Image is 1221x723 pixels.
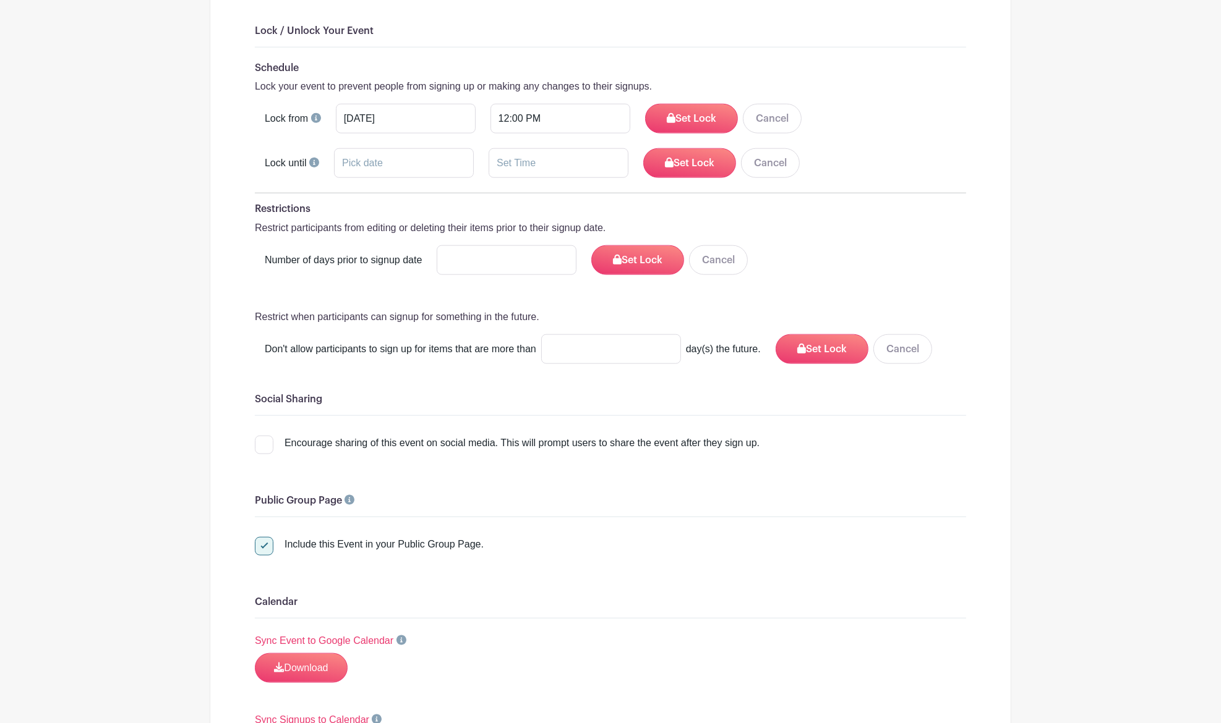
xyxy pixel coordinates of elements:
[265,111,308,126] label: Lock from
[255,635,393,646] a: Sync Event to Google Calendar
[491,104,630,133] input: Set Time
[255,62,966,74] h6: Schedule
[776,334,868,364] button: Set Lock
[334,148,474,178] input: Pick date
[285,436,760,450] div: Encourage sharing of this event on social media. This will prompt users to share the event after ...
[265,156,307,171] label: Lock until
[336,104,476,133] input: Pick date
[689,245,748,275] button: Cancel
[255,596,966,608] h6: Calendar
[255,653,348,683] a: Download
[265,342,536,357] span: Don't allow participants to sign up for items that are more than
[255,495,966,507] h6: Public Group Page
[873,334,932,364] button: Cancel
[643,148,736,178] button: Set Lock
[741,148,800,178] button: Cancel
[591,245,684,275] button: Set Lock
[255,25,966,37] h6: Lock / Unlock Your Event
[255,310,966,324] p: Restrict when participants can signup for something in the future.
[265,253,422,268] label: Number of days prior to signup date
[686,342,761,357] span: day(s) the future.
[489,148,628,178] input: Set Time
[645,104,738,133] button: Set Lock
[285,537,484,552] div: Include this Event in your Public Group Page.
[255,203,966,215] h6: Restrictions
[255,394,966,405] h6: Social Sharing
[255,221,966,235] p: Restrict participants from editing or deleting their items prior to their signup date.
[255,79,966,94] p: Lock your event to prevent people from signing up or making any changes to their signups.
[743,104,802,133] button: Cancel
